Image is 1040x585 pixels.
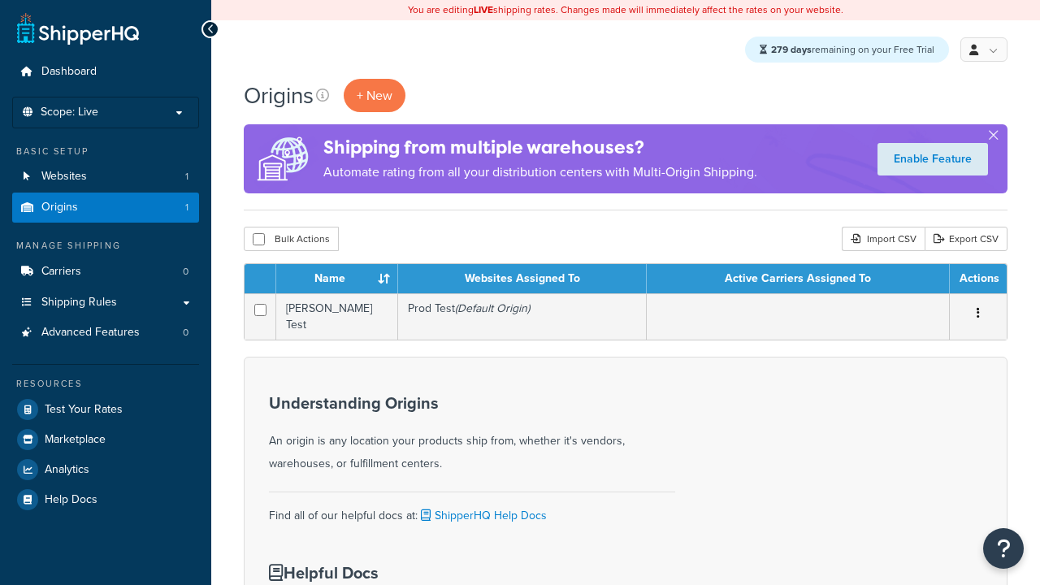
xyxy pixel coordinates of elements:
[41,296,117,310] span: Shipping Rules
[45,463,89,477] span: Analytics
[12,257,199,287] a: Carriers 0
[41,106,98,119] span: Scope: Live
[12,425,199,454] a: Marketplace
[185,170,188,184] span: 1
[323,161,757,184] p: Automate rating from all your distribution centers with Multi-Origin Shipping.
[12,193,199,223] a: Origins 1
[12,257,199,287] li: Carriers
[185,201,188,214] span: 1
[41,326,140,340] span: Advanced Features
[269,394,675,412] h3: Understanding Origins
[183,326,188,340] span: 0
[344,79,405,112] a: + New
[276,293,398,340] td: [PERSON_NAME] Test
[45,403,123,417] span: Test Your Rates
[647,264,950,293] th: Active Carriers Assigned To
[12,193,199,223] li: Origins
[12,377,199,391] div: Resources
[398,293,647,340] td: Prod Test
[276,264,398,293] th: Name : activate to sort column ascending
[269,492,675,527] div: Find all of our helpful docs at:
[12,318,199,348] li: Advanced Features
[357,86,392,105] span: + New
[877,143,988,175] a: Enable Feature
[418,507,547,524] a: ShipperHQ Help Docs
[12,395,199,424] a: Test Your Rates
[745,37,949,63] div: remaining on your Free Trial
[323,134,757,161] h4: Shipping from multiple warehouses?
[950,264,1007,293] th: Actions
[925,227,1007,251] a: Export CSV
[455,300,530,317] i: (Default Origin)
[983,528,1024,569] button: Open Resource Center
[41,65,97,79] span: Dashboard
[269,564,591,582] h3: Helpful Docs
[45,433,106,447] span: Marketplace
[244,80,314,111] h1: Origins
[244,227,339,251] button: Bulk Actions
[12,162,199,192] a: Websites 1
[12,162,199,192] li: Websites
[474,2,493,17] b: LIVE
[12,485,199,514] a: Help Docs
[41,265,81,279] span: Carriers
[12,288,199,318] a: Shipping Rules
[12,318,199,348] a: Advanced Features 0
[12,239,199,253] div: Manage Shipping
[12,455,199,484] a: Analytics
[17,12,139,45] a: ShipperHQ Home
[244,124,323,193] img: ad-origins-multi-dfa493678c5a35abed25fd24b4b8a3fa3505936ce257c16c00bdefe2f3200be3.png
[45,493,97,507] span: Help Docs
[398,264,647,293] th: Websites Assigned To
[12,145,199,158] div: Basic Setup
[269,394,675,475] div: An origin is any location your products ship from, whether it's vendors, warehouses, or fulfillme...
[771,42,812,57] strong: 279 days
[12,57,199,87] a: Dashboard
[842,227,925,251] div: Import CSV
[183,265,188,279] span: 0
[41,170,87,184] span: Websites
[41,201,78,214] span: Origins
